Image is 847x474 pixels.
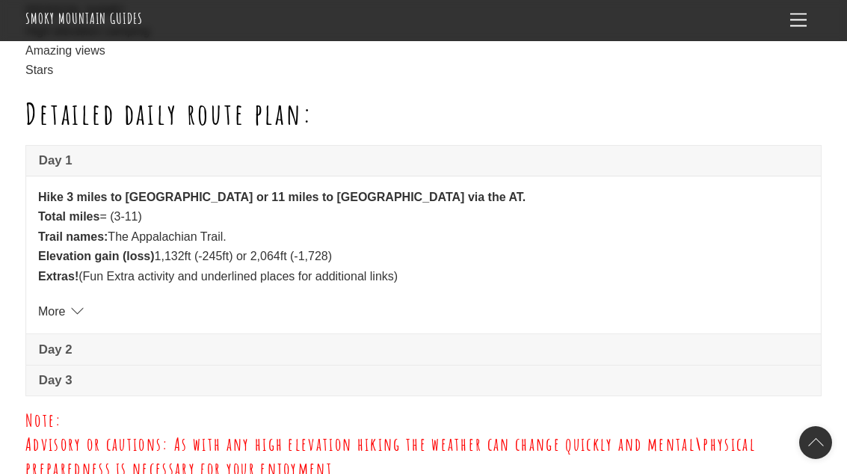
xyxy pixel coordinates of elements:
[26,334,821,364] a: Day 2
[38,230,108,243] strong: Trail names:
[38,188,809,286] p: = (3-11) The Appalachian Trail. 1,132ft (-245ft) or 2,064ft (-1,728) (Fun Extra activity and unde...
[26,366,821,395] a: Day 3
[39,152,808,170] span: Day 1
[38,305,80,318] a: More
[26,146,821,176] a: Day 1
[38,210,99,223] strong: Total miles
[25,9,143,28] a: Smoky Mountain Guides
[39,341,808,359] span: Day 2
[783,6,813,35] a: Menu
[39,372,808,390] span: Day 3
[38,270,78,283] strong: Extras!
[25,409,63,431] span: Note:
[25,96,822,131] h1: Detailed daily route plan:
[38,191,526,203] strong: Hike 3 miles to [GEOGRAPHIC_DATA] or 11 miles to [GEOGRAPHIC_DATA] via the AT.
[38,250,155,262] strong: Elevation gain (loss)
